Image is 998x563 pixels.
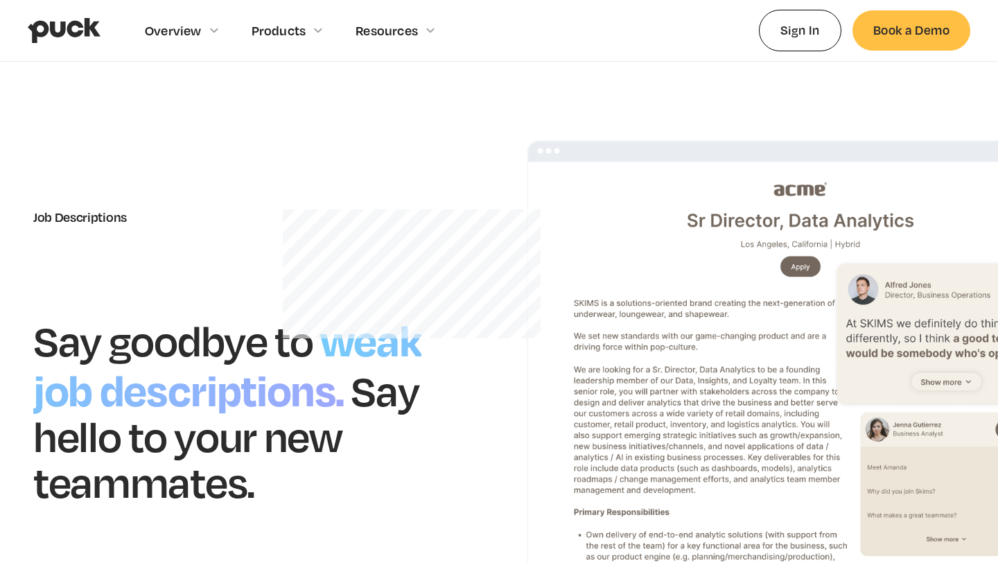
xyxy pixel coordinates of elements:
[145,23,202,38] div: Overview
[33,314,313,366] h1: Say goodbye to
[33,209,471,225] div: Job Descriptions
[852,10,970,50] a: Book a Demo
[252,23,306,38] div: Products
[33,364,419,508] h1: Say hello to your new teammates.
[759,10,841,51] a: Sign In
[356,23,418,38] div: Resources
[33,309,421,418] h1: weak job descriptions.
